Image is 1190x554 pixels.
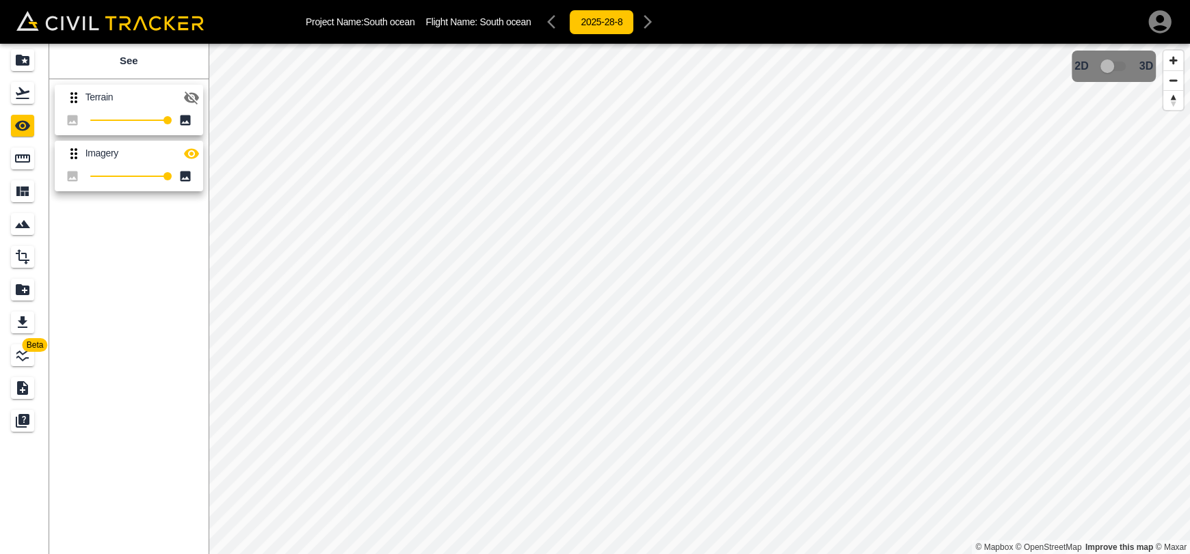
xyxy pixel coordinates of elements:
span: 2D [1074,60,1088,72]
canvas: Map [209,44,1190,554]
button: Zoom out [1163,70,1183,90]
a: Maxar [1155,542,1187,552]
img: Civil Tracker [16,11,204,30]
button: Reset bearing to north [1163,90,1183,110]
a: Mapbox [975,542,1013,552]
p: Flight Name: [425,16,531,27]
span: 3D model not uploaded yet [1094,53,1134,79]
button: 2025-28-8 [569,10,634,35]
span: 3D [1139,60,1153,72]
span: South ocean [479,16,531,27]
button: Zoom in [1163,51,1183,70]
a: Map feedback [1085,542,1153,552]
p: Project Name: South ocean [306,16,414,27]
a: OpenStreetMap [1016,542,1082,552]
